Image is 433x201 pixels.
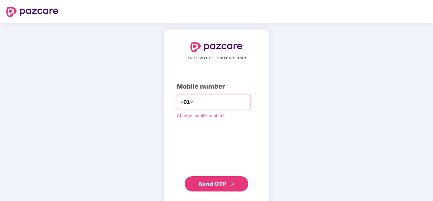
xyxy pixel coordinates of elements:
span: down [190,100,194,104]
span: YOUR EMPLOYEE BENEFITS PARTNER [188,56,246,61]
div: Mobile number [177,82,256,91]
span: +91 [180,98,190,106]
img: logo [190,42,243,52]
a: Change mobile number? [177,113,225,118]
img: logo [6,7,58,17]
button: Send OTPdouble-right [185,176,248,191]
span: double-right [231,182,235,186]
span: Send OTP [198,180,227,187]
